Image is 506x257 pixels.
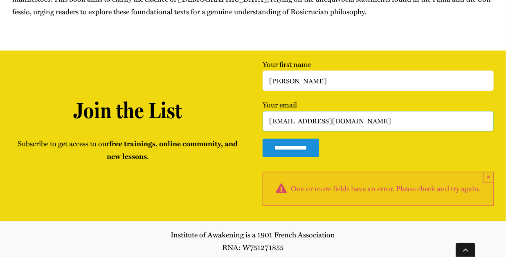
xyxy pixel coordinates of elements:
span: One or more fields have an error. Please check and try again. [291,183,481,195]
p: Sub­scribe to get access to our . [12,138,243,163]
h2: Join the List [12,98,243,124]
label: Your email [263,99,494,125]
form: Contact form [263,58,494,206]
button: Close [483,172,494,183]
strong: free train­ings, online com­mu­ni­ty, and new lessons [107,139,238,162]
input: Your email [263,111,494,132]
label: Your first name [263,59,494,85]
input: Your first name [263,71,494,91]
